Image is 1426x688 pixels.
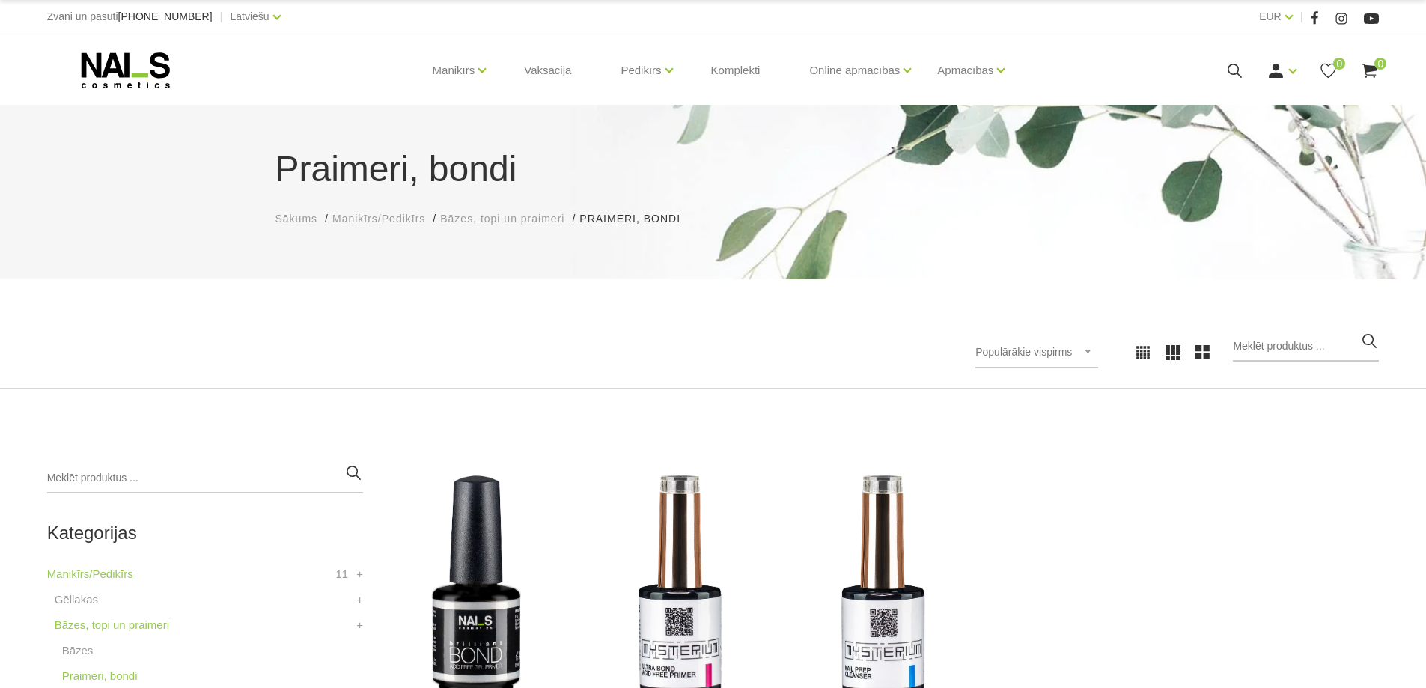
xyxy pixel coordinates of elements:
span: 0 [1374,58,1386,70]
a: Bāzes, topi un praimeri [55,616,169,634]
a: Manikīrs/Pedikīrs [332,211,425,227]
a: + [356,565,363,583]
a: Komplekti [699,34,773,106]
span: Populārākie vispirms [975,346,1072,358]
a: + [356,591,363,609]
a: 0 [1360,61,1379,80]
a: Online apmācības [809,40,900,100]
a: EUR [1259,7,1282,25]
a: Vaksācija [512,34,583,106]
span: 11 [335,565,348,583]
a: + [356,616,363,634]
a: Manikīrs [433,40,475,100]
a: Latviešu [231,7,269,25]
span: [PHONE_NUMBER] [118,10,213,22]
a: 0 [1319,61,1338,80]
span: | [220,7,223,26]
a: Bāzes [62,642,94,660]
h2: Kategorijas [47,523,363,543]
a: [PHONE_NUMBER] [118,11,213,22]
a: Praimeri, bondi [62,667,138,685]
input: Meklēt produktus ... [47,463,363,493]
a: Bāzes, topi un praimeri [440,211,564,227]
a: Gēllakas [55,591,98,609]
span: Bāzes, topi un praimeri [440,213,564,225]
span: 0 [1333,58,1345,70]
span: Manikīrs/Pedikīrs [332,213,425,225]
a: Apmācības [937,40,993,100]
li: Praimeri, bondi [579,211,695,227]
span: | [1300,7,1303,26]
div: Zvani un pasūti [47,7,213,26]
a: Sākums [275,211,318,227]
a: Manikīrs/Pedikīrs [47,565,133,583]
h1: Praimeri, bondi [275,142,1151,196]
span: Sākums [275,213,318,225]
a: Pedikīrs [621,40,661,100]
input: Meklēt produktus ... [1233,332,1379,362]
